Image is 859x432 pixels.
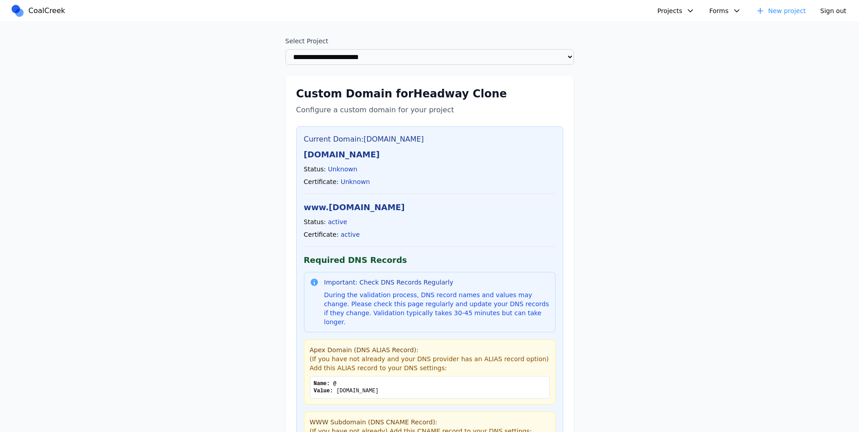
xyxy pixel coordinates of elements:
[304,178,339,185] span: Certificate:
[304,254,556,267] h4: Required DNS Records
[314,388,333,394] span: Value:
[324,278,550,287] h3: Important: Check DNS Records Regularly
[310,354,550,372] p: (If you have not already and your DNS provider has an ALIAS record option) Add this ALIAS record ...
[10,4,69,18] a: CoalCreek
[304,231,339,238] span: Certificate:
[304,165,326,173] span: Status:
[310,418,437,426] span: WWW Subdomain (DNS CNAME Record):
[296,105,563,115] p: Configure a custom domain for your project
[285,37,574,46] label: Select Project
[304,134,556,145] h3: Current Domain: [DOMAIN_NAME]
[310,346,418,354] span: Apex Domain (DNS ALIAS Record):
[296,87,563,101] h1: Custom Domain for Headway Clone
[704,4,747,18] button: Forms
[314,381,336,387] span: Name: @
[815,4,852,18] button: Sign out
[304,201,556,214] h4: www. [DOMAIN_NAME]
[314,387,546,395] div: [DOMAIN_NAME]
[652,4,700,18] button: Projects
[304,218,326,225] span: Status:
[340,231,360,238] span: active
[328,218,347,225] span: active
[750,4,812,18] a: New project
[304,148,556,161] h4: [DOMAIN_NAME]
[28,5,65,16] span: CoalCreek
[340,178,370,185] span: Unknown
[324,290,550,326] p: During the validation process, DNS record names and values may change. Please check this page reg...
[328,165,357,173] span: Unknown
